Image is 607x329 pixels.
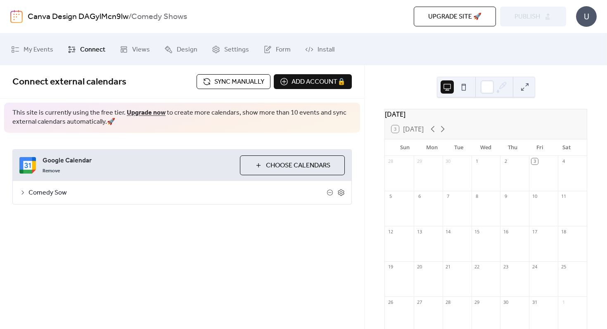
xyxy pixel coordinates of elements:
[428,12,481,22] span: Upgrade site 🚀
[43,156,233,166] span: Google Calendar
[12,108,352,127] span: This site is currently using the free tier. to create more calendars, show more than 10 events an...
[114,37,156,62] a: Views
[503,264,509,270] div: 23
[474,264,480,270] div: 22
[472,139,499,156] div: Wed
[474,193,480,200] div: 8
[214,77,264,87] span: Sync manually
[276,43,291,56] span: Form
[474,228,480,235] div: 15
[560,264,567,270] div: 25
[560,228,567,235] div: 18
[387,158,394,164] div: 28
[418,139,445,156] div: Mon
[131,9,187,25] b: Comedy Shows
[12,73,126,91] span: Connect external calendars
[474,158,480,164] div: 1
[531,228,538,235] div: 17
[560,193,567,200] div: 11
[391,139,418,156] div: Sun
[416,264,422,270] div: 20
[224,43,249,56] span: Settings
[416,158,422,164] div: 29
[387,228,394,235] div: 12
[503,299,509,305] div: 30
[80,43,105,56] span: Connect
[387,193,394,200] div: 5
[127,106,166,119] a: Upgrade now
[531,193,538,200] div: 10
[28,9,128,25] a: Canva Design DAGylMcn9lw
[5,37,59,62] a: My Events
[10,10,23,23] img: logo
[28,188,327,198] span: Comedy Sow
[416,228,422,235] div: 13
[299,37,341,62] a: Install
[503,228,509,235] div: 16
[445,264,451,270] div: 21
[416,193,422,200] div: 6
[387,264,394,270] div: 19
[197,74,270,89] button: Sync manually
[257,37,297,62] a: Form
[560,299,567,305] div: 1
[503,158,509,164] div: 2
[474,299,480,305] div: 29
[266,161,330,171] span: Choose Calendars
[240,155,345,175] button: Choose Calendars
[414,7,496,26] button: Upgrade site 🚀
[385,109,587,119] div: [DATE]
[206,37,255,62] a: Settings
[132,43,150,56] span: Views
[158,37,204,62] a: Design
[560,158,567,164] div: 4
[531,264,538,270] div: 24
[318,43,334,56] span: Install
[526,139,553,156] div: Fri
[128,9,131,25] b: /
[177,43,197,56] span: Design
[445,158,451,164] div: 30
[576,6,597,27] div: U
[387,299,394,305] div: 26
[503,193,509,200] div: 9
[531,158,538,164] div: 3
[499,139,526,156] div: Thu
[553,139,580,156] div: Sat
[416,299,422,305] div: 27
[446,139,472,156] div: Tue
[445,299,451,305] div: 28
[531,299,538,305] div: 31
[43,168,60,174] span: Remove
[19,157,36,174] img: google
[62,37,111,62] a: Connect
[445,193,451,200] div: 7
[24,43,53,56] span: My Events
[445,228,451,235] div: 14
